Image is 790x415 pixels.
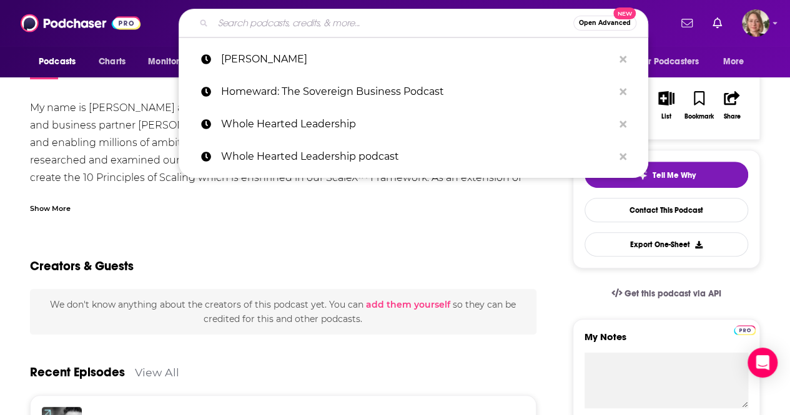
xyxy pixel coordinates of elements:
div: List [661,113,671,120]
a: Whole Hearted Leadership [179,108,648,140]
button: Show profile menu [742,9,769,37]
span: Get this podcast via API [625,288,721,299]
div: Bookmark [684,113,714,120]
div: My name is [PERSON_NAME] and I am immersed in the world of scaleup businesses. In [DATE], myself ... [30,99,536,309]
img: tell me why sparkle [638,170,648,180]
a: Homeward: The Sovereign Business Podcast [179,76,648,108]
span: More [723,53,744,71]
p: Brendan McGurgan [221,43,613,76]
a: Charts [91,50,133,74]
button: Share [716,83,748,128]
div: Share [723,113,740,120]
button: Bookmark [683,83,715,128]
button: open menu [139,50,209,74]
span: Charts [99,53,126,71]
p: Whole Hearted Leadership podcast [221,140,613,173]
a: Get this podcast via API [601,278,731,309]
span: Logged in as AriFortierPr [742,9,769,37]
input: Search podcasts, credits, & more... [213,13,573,33]
button: List [650,83,683,128]
a: Whole Hearted Leadership podcast [179,140,648,173]
img: Podchaser - Follow, Share and Rate Podcasts [21,11,141,35]
span: For Podcasters [639,53,699,71]
a: View All [135,366,179,379]
span: Tell Me Why [653,170,696,180]
span: Monitoring [148,53,192,71]
a: Recent Episodes [30,364,125,380]
a: [PERSON_NAME] [179,43,648,76]
img: Podchaser Pro [734,325,756,335]
button: open menu [714,50,760,74]
button: add them yourself [366,300,450,310]
span: We don't know anything about the creators of this podcast yet . You can so they can be credited f... [50,299,516,324]
button: open menu [631,50,717,74]
label: My Notes [585,331,748,353]
a: Pro website [734,323,756,335]
a: Show notifications dropdown [708,12,727,34]
span: Open Advanced [579,20,631,26]
p: Whole Hearted Leadership [221,108,613,140]
button: tell me why sparkleTell Me Why [585,162,748,188]
p: Homeward: The Sovereign Business Podcast [221,76,613,108]
button: Export One-Sheet [585,232,748,256]
a: Show notifications dropdown [676,12,698,34]
button: open menu [30,50,92,74]
h2: Creators & Guests [30,258,134,274]
img: User Profile [742,9,769,37]
span: Podcasts [39,53,76,71]
a: Contact This Podcast [585,198,748,222]
button: Open AdvancedNew [573,16,636,31]
div: Open Intercom Messenger [748,348,778,378]
div: Search podcasts, credits, & more... [179,9,648,37]
span: New [613,7,636,19]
